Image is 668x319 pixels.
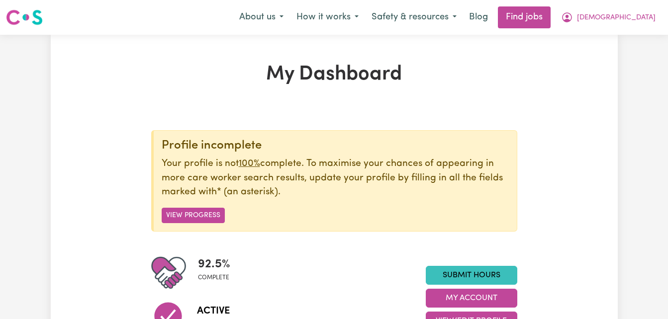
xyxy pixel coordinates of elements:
a: Blog [463,6,494,28]
button: My Account [426,289,517,308]
span: [DEMOGRAPHIC_DATA] [577,12,656,23]
img: Careseekers logo [6,8,43,26]
button: How it works [290,7,365,28]
p: Your profile is not complete. To maximise your chances of appearing in more care worker search re... [162,157,509,200]
span: an asterisk [217,187,278,197]
span: Active [197,304,242,319]
div: Profile incomplete [162,139,509,153]
a: Submit Hours [426,266,517,285]
span: 92.5 % [198,255,230,273]
button: My Account [555,7,662,28]
u: 100% [239,159,260,168]
a: Find jobs [498,6,551,28]
h1: My Dashboard [151,63,517,86]
span: complete [198,273,230,282]
button: Safety & resources [365,7,463,28]
div: Profile completeness: 92.5% [198,255,238,290]
a: Careseekers logo [6,6,43,29]
button: View Progress [162,208,225,223]
button: About us [233,7,290,28]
